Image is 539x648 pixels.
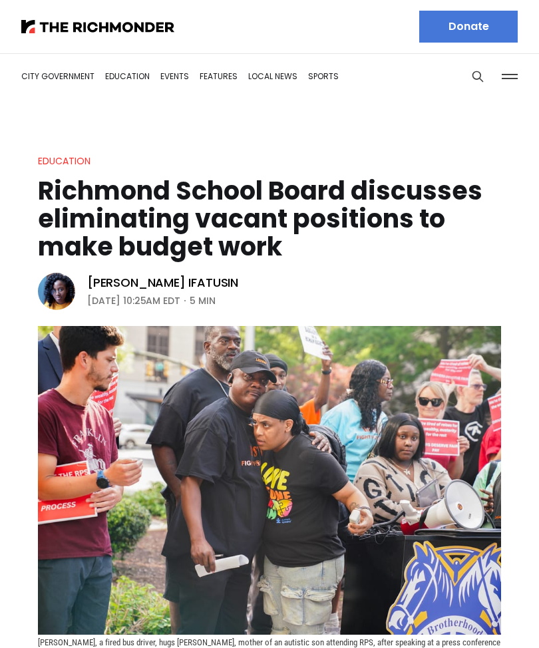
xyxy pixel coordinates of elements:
[38,326,501,635] img: Richmond School Board discusses eliminating vacant positions to make budget work
[200,71,238,82] a: Features
[308,71,339,82] a: Sports
[425,583,539,648] iframe: portal-trigger
[38,273,75,310] img: Victoria A. Ifatusin
[468,67,488,86] button: Search this site
[87,293,180,309] time: [DATE] 10:25AM EDT
[87,275,238,291] a: [PERSON_NAME] Ifatusin
[38,154,90,168] a: Education
[21,20,174,33] img: The Richmonder
[190,293,216,309] span: 5 min
[419,11,518,43] a: Donate
[248,71,297,82] a: Local News
[160,71,189,82] a: Events
[21,71,94,82] a: City Government
[105,71,150,82] a: Education
[38,177,501,261] h1: Richmond School Board discusses eliminating vacant positions to make budget work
